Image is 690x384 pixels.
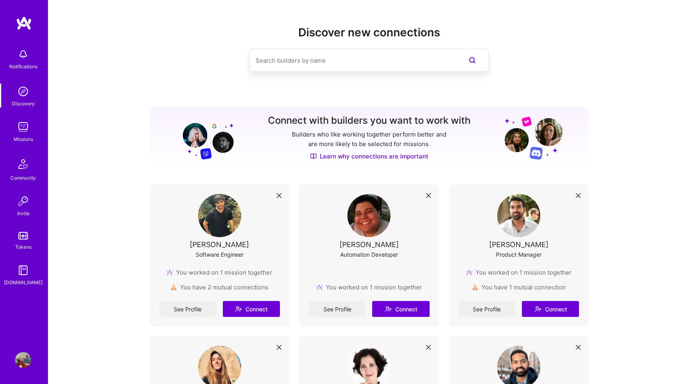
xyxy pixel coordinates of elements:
[159,301,216,317] a: See Profile
[12,99,35,108] div: Discovery
[14,154,33,174] img: Community
[196,250,244,259] div: Software Engineer
[340,250,398,259] div: Automation Developer
[17,209,30,218] div: Invite
[15,352,31,368] img: User Avatar
[277,193,282,198] i: icon Close
[347,194,391,237] img: User Avatar
[13,352,33,368] a: User Avatar
[4,278,43,287] div: [DOMAIN_NAME]
[10,174,36,182] div: Community
[223,301,280,317] button: Connect
[15,243,32,251] div: Tokens
[472,284,478,291] img: mutualConnections icon
[316,283,422,291] div: You worked on 1 mission together
[167,269,173,276] img: mission icon
[522,301,579,317] button: Connect
[309,301,366,317] a: See Profile
[468,55,477,65] i: icon SearchPurple
[171,284,177,291] img: mutualConnections icon
[497,194,540,237] img: User Avatar
[15,46,31,62] img: bell
[534,305,541,313] i: icon Connect
[316,284,323,291] img: mission icon
[489,240,549,249] div: [PERSON_NAME]
[472,283,566,291] div: You have 1 mutual connection
[9,62,38,71] div: Notifications
[372,301,429,317] button: Connect
[339,240,399,249] div: [PERSON_NAME]
[576,345,581,350] i: icon Close
[505,116,563,160] img: Grow your network
[385,305,392,313] i: icon Connect
[14,135,33,143] div: Missions
[15,83,31,99] img: discovery
[198,194,241,237] img: User Avatar
[576,193,581,198] i: icon Close
[310,152,428,160] a: Learn why connections are important
[268,115,470,127] h3: Connect with builders you want to work with
[190,240,249,249] div: [PERSON_NAME]
[277,345,282,350] i: icon Close
[426,193,431,198] i: icon Close
[150,26,589,39] h2: Discover new connections
[235,305,242,313] i: icon Connect
[15,193,31,209] img: Invite
[15,119,31,135] img: teamwork
[18,232,28,240] img: tokens
[15,262,31,278] img: guide book
[176,116,234,160] img: Grow your network
[171,283,268,291] div: You have 2 mutual connections
[466,268,572,277] div: You worked on 1 mission together
[466,269,472,276] img: mission icon
[426,345,431,350] i: icon Close
[16,16,32,30] img: logo
[167,268,272,277] div: You worked on 1 mission together
[310,153,317,160] img: Discover
[256,50,450,71] input: Search builders by name
[290,130,448,149] p: Builders who like working together perform better and are more likely to be selected for missions.
[496,250,541,259] div: Product Manager
[458,301,516,317] a: See Profile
